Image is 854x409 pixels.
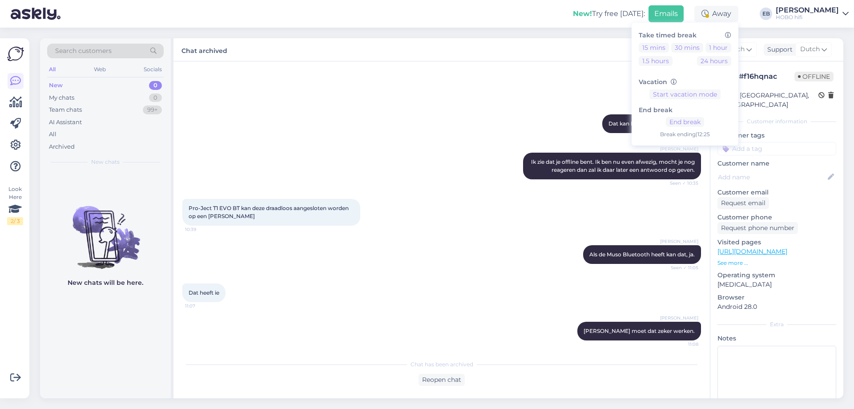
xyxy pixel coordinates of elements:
[718,172,826,182] input: Add name
[40,190,171,270] img: No chats
[589,251,695,258] span: Als de Muso Bluetooth heeft kan dat, ja.
[665,180,698,186] span: Seen ✓ 10:35
[49,105,82,114] div: Team chats
[776,14,839,21] div: HOBO hifi
[717,238,836,247] p: Visited pages
[91,158,120,166] span: New chats
[185,303,218,309] span: 11:07
[149,93,162,102] div: 0
[7,185,23,225] div: Look Here
[7,217,23,225] div: 2 / 3
[694,6,738,22] div: Away
[717,293,836,302] p: Browser
[142,64,164,75] div: Socials
[776,7,849,21] a: [PERSON_NAME]HOBO hifi
[717,280,836,289] p: [MEDICAL_DATA]
[639,106,731,114] h6: End break
[705,43,731,53] button: 1 hour
[649,89,721,99] button: Start vacation mode
[143,105,162,114] div: 99+
[639,43,669,53] button: 15 mins
[189,289,219,296] span: Dat heeft ie
[584,328,695,334] span: [PERSON_NAME] moet dat zeker werken.
[68,278,143,288] p: New chats will be here.
[185,226,218,233] span: 10:39
[739,71,794,82] div: # f16hqnac
[55,46,112,56] span: Search customers
[49,81,63,90] div: New
[794,72,834,81] span: Offline
[717,320,836,328] div: Extra
[49,118,82,127] div: AI Assistant
[660,238,698,245] span: [PERSON_NAME]
[573,8,645,19] div: Try free [DATE]:
[720,91,818,109] div: The [GEOGRAPHIC_DATA], [GEOGRAPHIC_DATA]
[717,259,836,267] p: See more ...
[764,45,793,54] div: Support
[776,7,839,14] div: [PERSON_NAME]
[411,360,473,369] span: Chat has been archived
[49,142,75,151] div: Archived
[181,44,227,56] label: Chat archived
[717,188,836,197] p: Customer email
[717,117,836,126] div: Customer information
[717,222,798,234] div: Request phone number
[49,93,74,102] div: My chats
[760,8,772,20] div: EB
[717,142,836,155] input: Add a tag
[47,64,57,75] div: All
[697,56,731,66] button: 24 hours
[573,9,592,18] b: New!
[639,78,731,86] h6: Vacation
[660,146,698,152] span: [PERSON_NAME]
[717,197,769,209] div: Request email
[639,130,731,138] div: Break ending | 12:25
[671,43,703,53] button: 30 mins
[717,334,836,343] p: Notes
[639,56,673,66] button: 1.5 hours
[665,341,698,348] span: 11:08
[800,45,820,54] span: Dutch
[717,131,836,140] p: Customer tags
[665,264,698,271] span: Seen ✓ 11:05
[717,302,836,312] p: Android 28.0
[639,32,731,39] h6: Take timed break
[149,81,162,90] div: 0
[189,205,350,219] span: Pro-Ject T1 EVO BT kan deze draadloos aangesloten worden op een [PERSON_NAME]
[717,271,836,280] p: Operating system
[608,120,695,127] span: Dat kan Bluetooth niet, namelijk
[717,213,836,222] p: Customer phone
[660,315,698,321] span: [PERSON_NAME]
[531,158,696,173] span: Ik zie dat je offline bent. Ik ben nu even afwezig, mocht je nog reageren dan zal ik daar later e...
[717,159,836,168] p: Customer name
[419,374,465,386] div: Reopen chat
[49,130,56,139] div: All
[92,64,108,75] div: Web
[649,5,684,22] button: Emails
[7,45,24,62] img: Askly Logo
[717,247,787,255] a: [URL][DOMAIN_NAME]
[666,117,704,127] button: End break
